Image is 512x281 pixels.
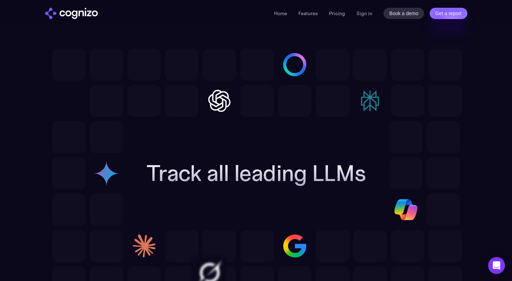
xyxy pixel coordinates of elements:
img: cognizo logo [45,8,98,19]
a: Features [298,10,318,17]
a: Sign in [356,9,372,18]
a: home [45,8,98,19]
a: Home [274,10,287,17]
h2: Track all leading LLMs [146,161,366,186]
div: Open Intercom Messenger [488,257,505,274]
a: Get a report [430,8,467,19]
a: Pricing [329,10,345,17]
a: Book a demo [384,8,424,19]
